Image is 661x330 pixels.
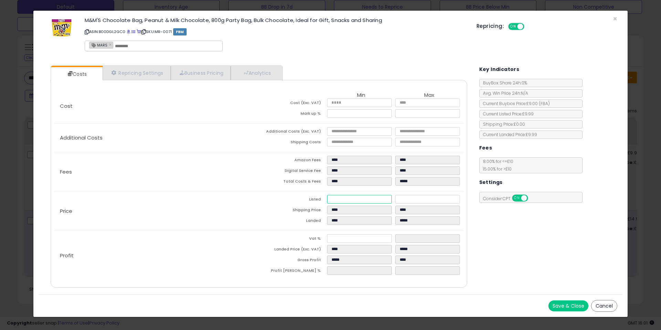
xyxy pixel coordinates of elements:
a: Costs [51,67,102,81]
h3: M&M'S Chocolate Bag, Peanut & Milk Chocolate, 800g Party Bag, Bulk Chocolate, Ideal for Gift, Sna... [85,18,466,23]
span: ON [509,24,517,30]
td: Profit [PERSON_NAME] % [259,266,327,277]
span: Avg. Win Price 24h: N/A [480,90,528,96]
span: ( FBA ) [539,101,550,106]
a: Your listing only [137,29,140,34]
td: Cost (Exc. VAT) [259,99,327,109]
th: Max [395,92,463,99]
td: Additional Costs (Exc. VAT) [259,127,327,138]
a: Analytics [231,66,282,80]
span: Consider CPT: [480,196,537,202]
span: ON [513,195,521,201]
span: MARS [90,42,107,48]
p: Cost [54,103,259,109]
button: Cancel [591,300,617,312]
span: OFF [527,195,538,201]
p: Price [54,208,259,214]
td: Shipping Costs [259,138,327,148]
span: FBM [173,28,187,35]
td: Landed [259,216,327,227]
td: Vat % [259,234,327,245]
span: Current Landed Price: £9.99 [480,132,537,137]
span: × [613,14,617,24]
span: Shipping Price: £0.00 [480,121,525,127]
a: All offer listings [132,29,135,34]
span: 15.00 % for > £10 [480,166,512,172]
td: Shipping Price [259,206,327,216]
p: Additional Costs [54,135,259,141]
a: Repricing Settings [103,66,171,80]
h5: Fees [479,144,492,152]
span: Current Listed Price: £9.99 [480,111,534,117]
p: Fees [54,169,259,175]
td: Digital Service Fee [259,166,327,177]
p: Profit [54,253,259,258]
span: Current Buybox Price: [480,101,550,106]
span: OFF [523,24,534,30]
td: Mark up % [259,109,327,120]
th: Min [327,92,395,99]
td: Gross Profit [259,256,327,266]
h5: Settings [479,178,503,187]
img: 51JUSzKeRCL._SL60_.jpg [51,18,72,38]
span: BuyBox Share 24h: 0% [480,80,527,86]
span: £9.00 [526,101,550,106]
button: Save & Close [548,300,588,311]
h5: Key Indicators [479,65,520,74]
a: × [109,41,113,48]
p: ASIN: B00DGL2GC0 | SKU: MR-0071 [85,26,466,37]
a: BuyBox page [127,29,130,34]
span: 8.00 % for <= £10 [480,158,513,172]
td: Amazon Fees [259,156,327,166]
h5: Repricing: [476,23,504,29]
a: Business Pricing [171,66,231,80]
td: Listed [259,195,327,206]
td: Landed Price (Exc. VAT) [259,245,327,256]
td: Total Costs & Fees [259,177,327,188]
